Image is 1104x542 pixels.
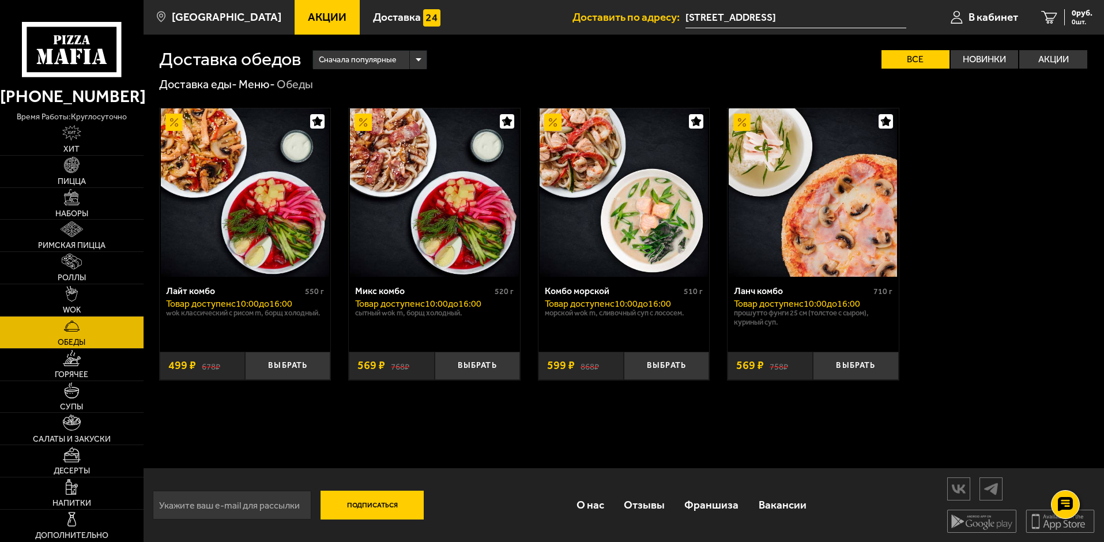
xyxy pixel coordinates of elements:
span: 0 руб. [1072,9,1092,17]
span: Товар доступен [355,298,420,309]
span: проспект Ветеранов, 175к4 [685,7,906,28]
a: АкционныйЛанч комбо [728,108,899,277]
div: Лайт комбо [166,285,303,296]
button: Выбрать [813,352,898,380]
span: Супы [60,403,83,411]
span: WOK [63,306,81,314]
img: tg [980,479,1002,499]
h1: Доставка обедов [159,50,301,69]
span: Доставка [373,12,421,22]
a: Франшиза [675,486,748,524]
input: Укажите ваш e-mail для рассылки [153,491,311,520]
span: 510 г [684,287,703,296]
a: Меню- [239,77,275,91]
s: 768 ₽ [391,360,409,371]
span: Римская пицца [38,242,105,250]
span: В кабинет [969,12,1018,22]
span: Роллы [58,274,86,282]
img: Акционный [733,114,751,131]
span: c 10:00 до 16:00 [420,298,481,309]
a: АкционныйЛайт комбо [160,108,331,277]
label: Новинки [951,50,1019,69]
img: Акционный [165,114,183,131]
p: Морской Wok M, Сливочный суп с лососем. [545,308,703,318]
a: АкционныйКомбо морской [538,108,710,277]
span: Товар доступен [166,298,231,309]
div: Комбо морской [545,285,681,296]
img: Акционный [355,114,372,131]
span: Пицца [58,178,86,186]
span: Товар доступен [734,298,799,309]
label: Все [881,50,949,69]
img: Акционный [544,114,562,131]
button: Выбрать [624,352,709,380]
span: Десерты [54,467,90,475]
s: 758 ₽ [770,360,788,371]
img: Микс комбо [350,108,518,277]
s: 868 ₽ [581,360,599,371]
span: Дополнительно [35,532,108,540]
span: Товар доступен [545,298,610,309]
button: Выбрать [245,352,330,380]
span: 569 ₽ [357,360,385,371]
span: Напитки [52,499,91,507]
span: c 10:00 до 16:00 [610,298,671,309]
span: Обеды [58,338,85,347]
s: 678 ₽ [202,360,220,371]
img: Комбо морской [540,108,708,277]
span: 520 г [495,287,514,296]
a: АкционныйМикс комбо [349,108,520,277]
span: Наборы [55,210,88,218]
button: Подписаться [321,491,424,520]
span: 0 шт. [1072,18,1092,25]
span: Хит [63,145,80,153]
p: Wok классический с рисом M, Борщ холодный. [166,308,325,318]
span: 710 г [873,287,892,296]
span: 499 ₽ [168,360,196,371]
div: Обеды [277,77,313,92]
a: Доставка еды- [159,77,237,91]
img: Лайт комбо [161,108,329,277]
div: Микс комбо [355,285,492,296]
span: Салаты и закуски [33,435,111,443]
a: О нас [566,486,613,524]
input: Ваш адрес доставки [685,7,906,28]
span: 550 г [305,287,324,296]
span: Сначала популярные [319,49,396,71]
p: Сытный Wok M, Борщ холодный. [355,308,514,318]
span: c 10:00 до 16:00 [799,298,860,309]
span: 599 ₽ [547,360,575,371]
div: Ланч комбо [734,285,871,296]
span: Акции [308,12,346,22]
span: [GEOGRAPHIC_DATA] [172,12,281,22]
a: Отзывы [614,486,675,524]
img: Ланч комбо [729,108,897,277]
span: c 10:00 до 16:00 [231,298,292,309]
p: Прошутто Фунги 25 см (толстое с сыром), Куриный суп. [734,308,892,327]
button: Выбрать [435,352,520,380]
label: Акции [1019,50,1087,69]
a: Вакансии [749,486,816,524]
span: 569 ₽ [736,360,764,371]
img: vk [948,479,970,499]
span: Горячее [55,371,88,379]
img: 15daf4d41897b9f0e9f617042186c801.svg [423,9,440,27]
span: Доставить по адресу: [572,12,685,22]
